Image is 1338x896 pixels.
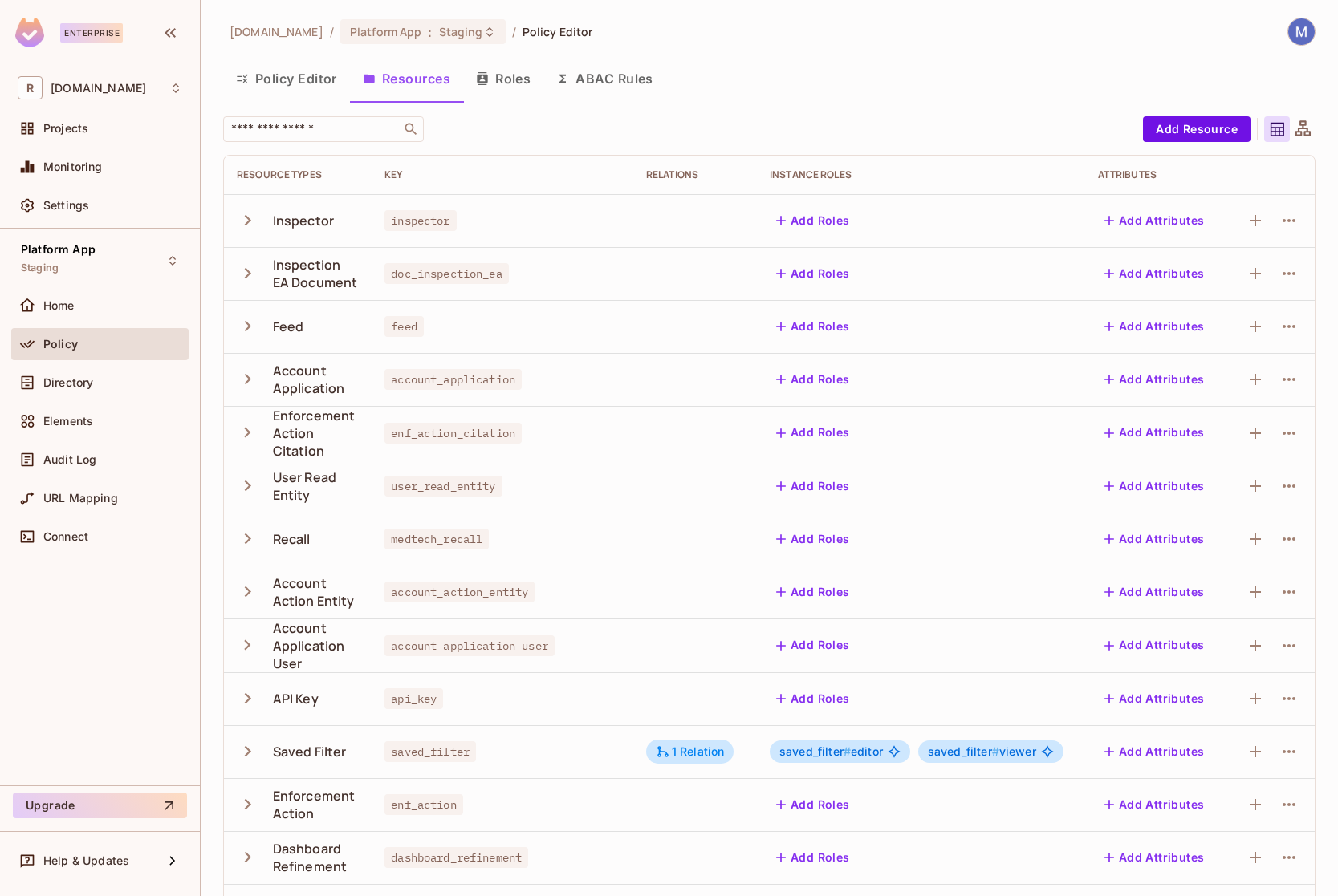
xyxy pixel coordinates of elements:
[770,633,856,659] button: Add Roles
[384,741,476,762] span: saved_filter
[43,160,103,173] span: Monitoring
[1143,116,1251,142] button: Add Resource
[770,579,856,605] button: Add Roles
[1098,314,1211,339] button: Add Attributes
[273,787,360,822] div: Enforcement Action
[656,744,725,759] div: 1 Relation
[51,82,146,95] span: Workspace: redica.com
[43,530,88,543] span: Connect
[237,168,359,181] div: Resource Types
[770,792,856,817] button: Add Roles
[1098,367,1211,392] button: Add Attributes
[1288,18,1315,45] img: Mark Smerchek
[770,526,856,552] button: Add Roles
[770,473,856,499] button: Add Roles
[779,744,851,758] span: saved_filter
[273,362,360,397] div: Account Application
[384,688,443,709] span: api_key
[770,261,856,286] button: Add Roles
[273,468,360,504] div: User Read Entity
[928,745,1036,758] span: viewer
[43,492,118,505] span: URL Mapping
[427,26,433,39] span: :
[43,299,75,312] span: Home
[992,744,999,758] span: #
[273,256,360,291] div: Inspection EA Document
[273,574,360,610] div: Account Action Entity
[1098,579,1211,605] button: Add Attributes
[439,24,483,39] span: Staging
[646,168,744,181] div: Relations
[43,415,93,428] span: Elements
[350,24,422,39] span: Platform App
[523,24,593,39] span: Policy Editor
[463,59,543,99] button: Roles
[273,530,311,548] div: Recall
[384,423,522,444] span: enf_action_citation
[770,367,856,392] button: Add Roles
[330,24,334,39] li: /
[770,845,856,870] button: Add Roles
[384,529,489,549] span: medtech_recall
[230,24,323,39] span: the active workspace
[43,854,129,867] span: Help & Updates
[273,212,334,229] div: Inspector
[844,744,851,758] span: #
[273,318,304,335] div: Feed
[1098,420,1211,446] button: Add Attributes
[273,690,319,707] div: API Key
[384,476,502,497] span: user_read_entity
[928,744,999,758] span: saved_filter
[43,199,89,212] span: Settings
[43,453,96,466] span: Audit Log
[384,369,522,390] span: account_application
[1098,261,1211,286] button: Add Attributes
[223,59,350,99] button: Policy Editor
[350,59,463,99] button: Resources
[770,686,856,712] button: Add Roles
[384,316,424,337] span: feed
[512,24,516,39] li: /
[1098,792,1211,817] button: Add Attributes
[273,743,347,760] div: Saved Filter
[1098,739,1211,764] button: Add Attributes
[1098,473,1211,499] button: Add Attributes
[273,407,360,460] div: Enforcement Action Citation
[384,210,456,231] span: inspector
[384,168,620,181] div: Key
[1098,168,1214,181] div: Attributes
[18,76,43,99] span: R
[384,582,535,602] span: account_action_entity
[273,619,360,672] div: Account Application User
[384,263,509,284] span: doc_inspection_ea
[779,745,883,758] span: editor
[43,122,88,135] span: Projects
[384,635,555,656] span: account_application_user
[384,847,528,868] span: dashboard_refinement
[1098,686,1211,712] button: Add Attributes
[1098,845,1211,870] button: Add Attributes
[13,793,187,818] button: Upgrade
[43,338,78,351] span: Policy
[15,18,44,47] img: SReyMgAAAABJRU5ErkJggg==
[770,420,856,446] button: Add Roles
[770,314,856,339] button: Add Roles
[543,59,666,99] button: ABAC Rules
[1098,526,1211,552] button: Add Attributes
[770,208,856,233] button: Add Roles
[43,376,93,389] span: Directory
[1098,633,1211,659] button: Add Attributes
[770,168,1072,181] div: Instance roles
[21,243,96,256] span: Platform App
[273,840,360,875] div: Dashboard Refinement
[60,23,123,43] div: Enterprise
[1098,208,1211,233] button: Add Attributes
[21,262,59,274] span: Staging
[384,794,463,815] span: enf_action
